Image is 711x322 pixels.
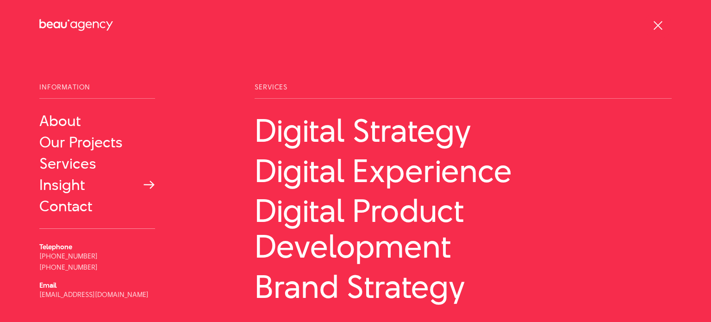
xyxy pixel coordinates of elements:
[39,290,149,299] a: [EMAIL_ADDRESS][DOMAIN_NAME]
[39,198,155,215] a: Contact
[255,193,672,264] a: Digital Product Development
[39,113,155,129] a: About
[39,262,98,272] a: [PHONE_NUMBER]
[255,153,672,189] a: Digital Experience
[39,83,155,99] span: Information
[255,269,672,304] a: Brand Strategy
[39,177,155,193] a: Insight
[39,280,56,290] b: Email
[39,134,155,151] a: Our Projects
[39,308,72,317] b: Our Office
[39,155,155,172] a: Services
[39,251,98,261] a: [PHONE_NUMBER]
[39,242,72,252] b: Telephone
[255,83,672,99] span: Services
[255,113,672,148] a: Digital Strategy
